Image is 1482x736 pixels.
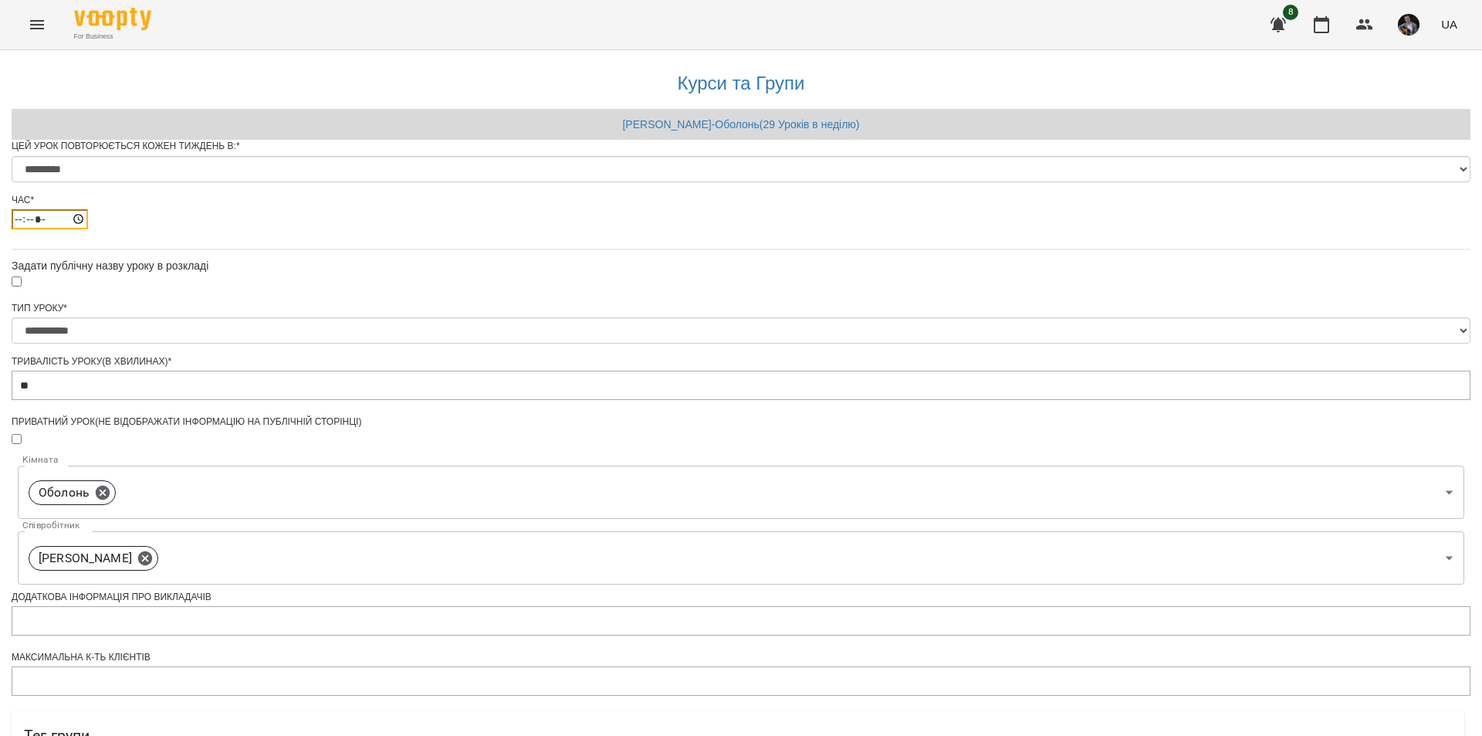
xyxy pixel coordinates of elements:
p: Оболонь [39,483,90,502]
div: Тривалість уроку(в хвилинах) [12,355,1470,368]
div: Час [12,194,1470,207]
h3: Курси та Групи [19,73,1463,93]
div: Оболонь [18,466,1464,519]
button: UA [1435,10,1463,39]
span: For Business [74,32,151,42]
img: Voopty Logo [74,8,151,30]
span: UA [1441,16,1457,32]
div: Тип Уроку [12,302,1470,315]
button: Menu [19,6,56,43]
p: [PERSON_NAME] [39,549,132,568]
a: [PERSON_NAME]-Оболонь ( 29 Уроків в неділю ) [622,118,859,131]
div: [PERSON_NAME] [29,546,158,571]
span: 8 [1283,5,1298,20]
div: Додаткова інформація про викладачів [12,591,1470,604]
img: d409717b2cc07cfe90b90e756120502c.jpg [1398,14,1419,36]
div: Цей урок повторюється кожен тиждень в: [12,140,1470,153]
div: Оболонь [29,480,116,505]
div: Приватний урок(не відображати інформацію на публічній сторінці) [12,415,1470,429]
div: [PERSON_NAME] [18,531,1464,585]
div: Максимальна к-ть клієнтів [12,651,1470,664]
div: Задати публічну назву уроку в розкладі [12,258,1470,273]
